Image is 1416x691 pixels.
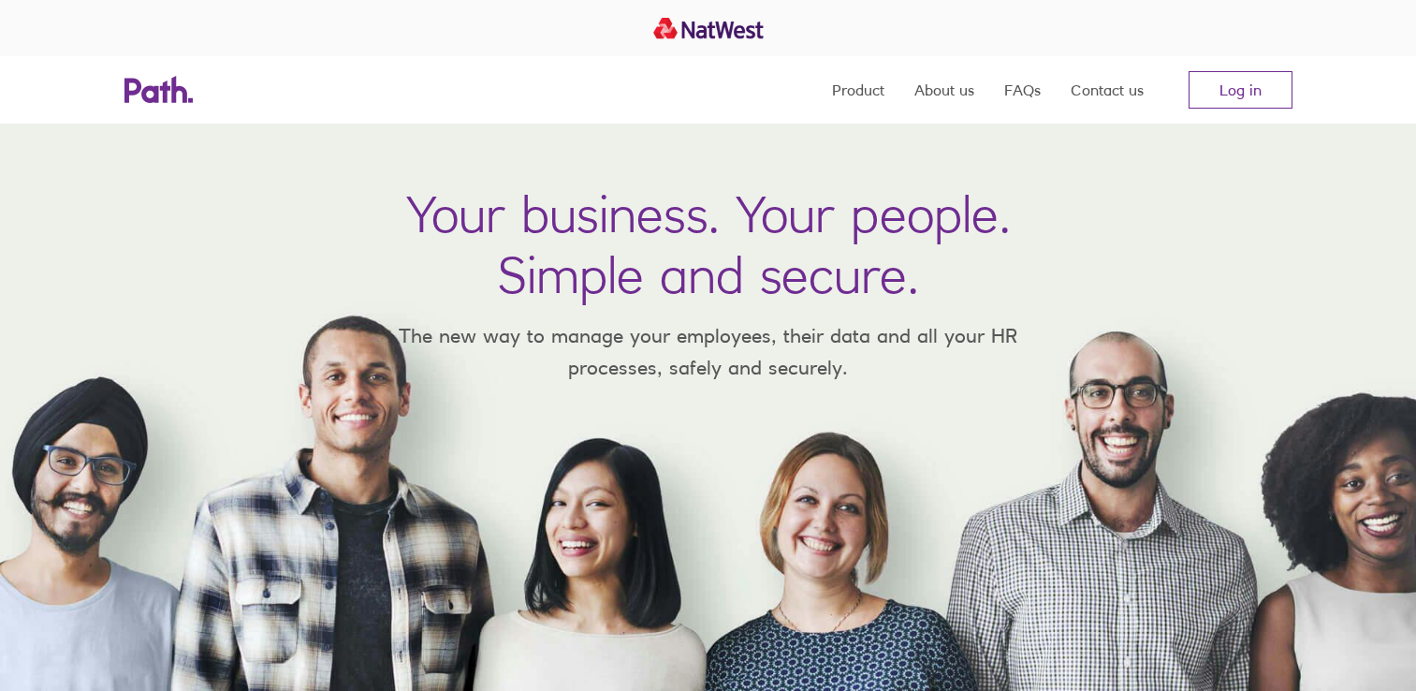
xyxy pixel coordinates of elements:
a: Product [832,56,884,124]
a: Contact us [1071,56,1144,124]
a: About us [914,56,974,124]
p: The new way to manage your employees, their data and all your HR processes, safely and securely. [372,320,1045,383]
a: FAQs [1004,56,1041,124]
h1: Your business. Your people. Simple and secure. [406,184,1011,305]
a: Log in [1189,71,1292,109]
